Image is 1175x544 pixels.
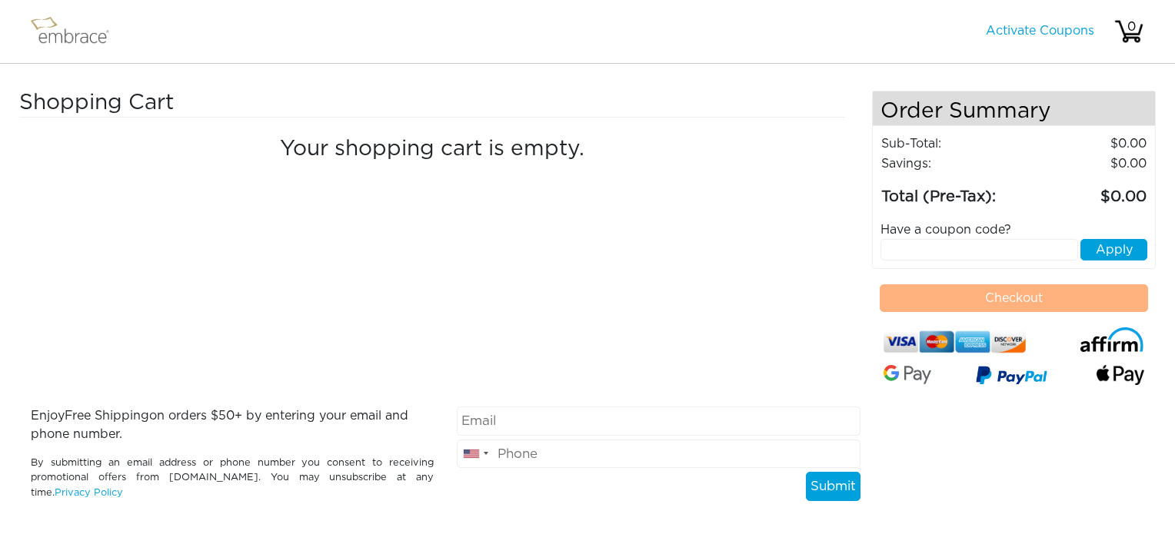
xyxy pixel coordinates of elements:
img: paypal-v3.png [976,362,1047,391]
input: Email [457,406,860,436]
button: Apply [1080,239,1147,260]
td: Savings : [880,154,1027,174]
td: Total (Pre-Tax): [880,174,1027,209]
span: Free Shipping [65,410,149,422]
a: Privacy Policy [55,488,123,498]
h4: Your shopping cart is empty. [31,137,834,163]
a: 0 [1113,25,1144,37]
img: affirm-logo.svg [1080,327,1144,353]
button: Checkout [880,284,1149,312]
h4: Order Summary [873,91,1156,126]
img: Google-Pay-Logo.svg [884,365,931,384]
img: credit-cards.png [884,327,1027,357]
img: logo.png [27,12,127,51]
button: Submit [806,472,860,501]
a: Activate Coupons [986,25,1094,37]
td: 0.00 [1027,134,1147,154]
p: By submitting an email address or phone number you consent to receiving promotional offers from [... [31,456,434,500]
input: Phone [457,440,860,469]
img: fullApplePay.png [1097,365,1144,385]
p: Enjoy on orders $50+ by entering your email and phone number. [31,406,434,443]
td: 0.00 [1027,154,1147,174]
td: 0.00 [1027,174,1147,209]
div: United States: +1 [458,440,493,468]
img: cart [1113,16,1144,47]
div: Have a coupon code? [869,221,1160,239]
div: 0 [1116,18,1147,36]
h3: Shopping Cart [19,91,351,117]
td: Sub-Total: [880,134,1027,154]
